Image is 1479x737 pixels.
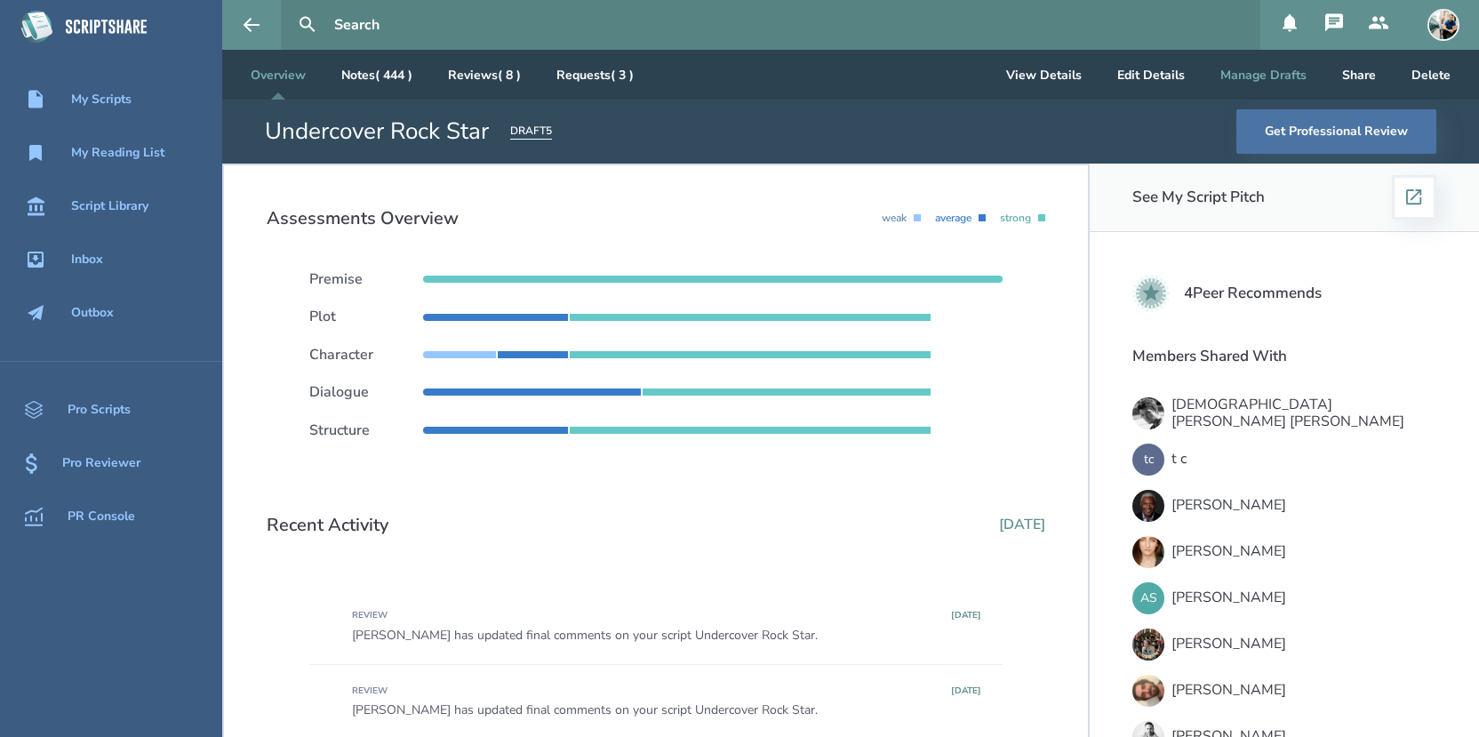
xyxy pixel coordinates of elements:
[352,629,981,643] div: [PERSON_NAME] has updated final comments on your script Undercover Rock Star.
[352,611,388,621] div: Review
[71,92,132,107] div: My Scripts
[1132,394,1436,433] a: [DEMOGRAPHIC_DATA][PERSON_NAME] [PERSON_NAME]
[68,403,131,417] div: Pro Scripts
[309,589,1003,664] a: Review[DATE][PERSON_NAME] has updated final comments on your script Undercover Rock Star.
[510,124,552,140] div: DRAFT5
[1132,348,1436,365] h3: Members Shared With
[71,199,148,213] div: Script Library
[1132,579,1436,618] a: AS[PERSON_NAME]
[1132,486,1436,525] a: [PERSON_NAME]
[1206,50,1321,100] button: Manage Drafts
[309,384,423,400] div: Dialogue
[1171,451,1187,467] div: t c
[71,146,164,160] div: My Reading List
[1171,589,1286,605] div: [PERSON_NAME]
[1132,629,1164,661] img: user_1684950674-crop.jpg
[1236,109,1436,154] button: Get Professional Review
[68,509,135,524] div: PR Console
[1000,212,1038,225] div: strong
[1132,440,1436,479] a: tct c
[1132,671,1436,710] a: [PERSON_NAME]
[352,703,981,717] div: [PERSON_NAME] has updated final comments on your script Undercover Rock Star.
[935,212,979,225] div: average
[1171,636,1286,652] div: [PERSON_NAME]
[267,208,459,228] h2: Assessments Overview
[309,422,423,438] div: Structure
[1132,490,1164,522] img: user_1641492977-crop.jpg
[434,50,535,100] a: Reviews( 8 )
[1427,9,1459,41] img: user_1673573717-crop.jpg
[1171,543,1286,559] div: [PERSON_NAME]
[1132,444,1164,476] div: tc
[1171,497,1286,513] div: [PERSON_NAME]
[1132,533,1436,572] a: [PERSON_NAME]
[1132,188,1265,206] h3: See My Script Pitch
[1397,50,1465,100] button: Delete
[951,686,981,697] div: Friday, June 20, 2025 at 12:28:57 PM
[352,686,388,697] div: Review
[1132,675,1164,707] img: user_1687802677-crop.jpg
[882,212,914,225] div: weak
[62,456,140,470] div: Pro Reviewer
[1132,582,1164,614] div: AS
[1132,536,1164,568] img: user_1648936165-crop.jpg
[1132,625,1436,664] a: [PERSON_NAME]
[309,347,423,363] div: Character
[1171,682,1286,698] div: [PERSON_NAME]
[327,50,427,100] a: Notes( 444 )
[542,50,648,100] a: Requests( 3 )
[265,116,489,148] h1: Undercover Rock Star
[1184,284,1322,302] h3: 4 Peer Recommends
[1103,50,1199,100] button: Edit Details
[1328,50,1390,100] button: Share
[992,50,1096,100] button: View Details
[71,252,103,267] div: Inbox
[71,306,114,320] div: Outbox
[309,271,423,287] div: Premise
[267,515,388,535] h2: Recent Activity
[1132,397,1164,429] img: user_1598148512-crop.jpg
[1171,397,1436,429] div: [DEMOGRAPHIC_DATA][PERSON_NAME] [PERSON_NAME]
[236,50,320,100] a: Overview
[309,308,423,324] div: Plot
[999,517,1045,533] p: [DATE]
[951,611,981,621] div: Friday, June 20, 2025 at 12:28:57 PM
